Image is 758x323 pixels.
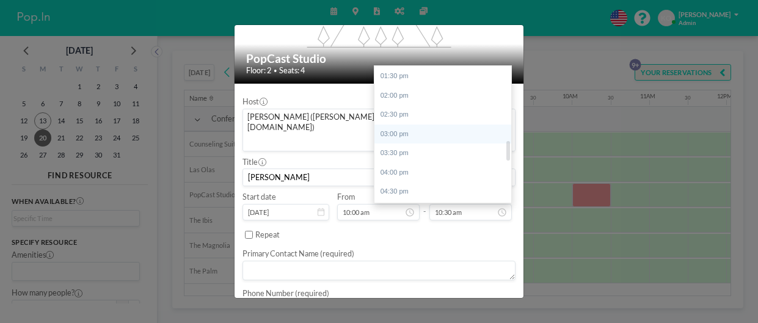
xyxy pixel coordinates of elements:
[242,249,354,259] label: Primary Contact Name (required)
[244,136,495,148] input: Search for option
[374,163,511,183] div: 04:00 pm
[374,105,511,125] div: 02:30 pm
[243,169,515,186] input: Kyle's reservation
[242,192,276,202] label: Start date
[374,182,511,201] div: 04:30 pm
[374,201,511,221] div: 05:00 pm
[279,66,305,76] span: Seats: 4
[423,195,426,217] span: -
[374,143,511,163] div: 03:30 pm
[243,109,515,151] div: Search for option
[374,86,511,106] div: 02:00 pm
[255,230,280,240] label: Repeat
[274,67,277,74] span: •
[374,67,511,86] div: 01:30 pm
[246,66,271,76] span: Floor: 2
[337,192,355,202] label: From
[242,158,266,167] label: Title
[242,289,329,299] label: Phone Number (required)
[246,112,494,133] span: [PERSON_NAME] ([PERSON_NAME][EMAIL_ADDRESS][DOMAIN_NAME])
[374,125,511,144] div: 03:00 pm
[246,51,513,66] h2: PopCast Studio
[242,97,267,107] label: Host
